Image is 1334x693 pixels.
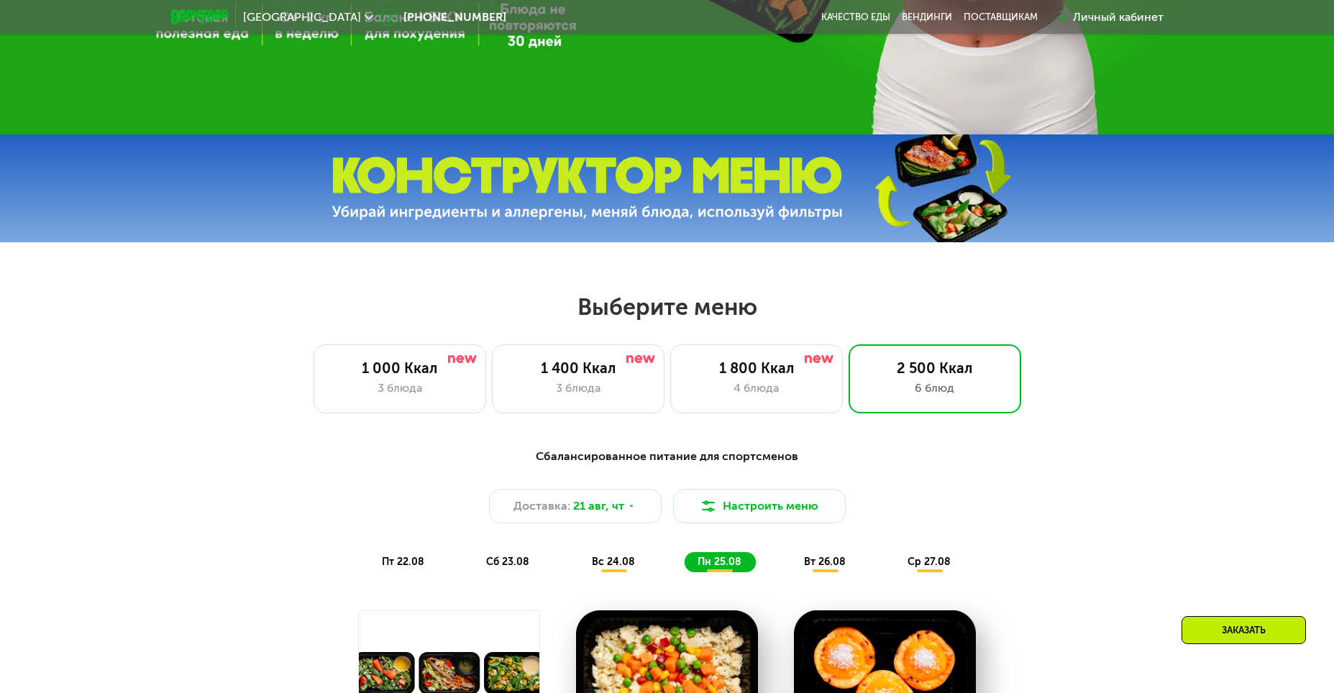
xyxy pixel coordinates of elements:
button: Настроить меню [673,489,846,523]
div: 1 400 Ккал [507,359,649,377]
span: сб 23.08 [486,556,529,568]
div: Личный кабинет [1073,9,1164,26]
div: 1 800 Ккал [685,359,828,377]
div: поставщикам [964,12,1038,23]
div: 3 блюда [329,380,471,397]
div: 6 блюд [864,380,1006,397]
div: 1 000 Ккал [329,359,471,377]
span: вс 24.08 [592,556,635,568]
div: 3 блюда [507,380,649,397]
div: 2 500 Ккал [864,359,1006,377]
span: пн 25.08 [698,556,741,568]
span: Доставка: [513,497,570,515]
span: пт 22.08 [382,556,424,568]
span: 21 авг, чт [573,497,624,515]
h2: Выберите меню [46,293,1288,321]
a: Качество еды [821,12,890,23]
span: вт 26.08 [804,556,846,568]
a: Вендинги [902,12,952,23]
div: Сбалансированное питание для спортсменов [242,448,1093,466]
span: ср 27.08 [908,556,951,568]
a: [PHONE_NUMBER] [380,9,506,26]
div: 4 блюда [685,380,828,397]
div: Заказать [1182,616,1306,644]
span: [GEOGRAPHIC_DATA] [243,12,361,23]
